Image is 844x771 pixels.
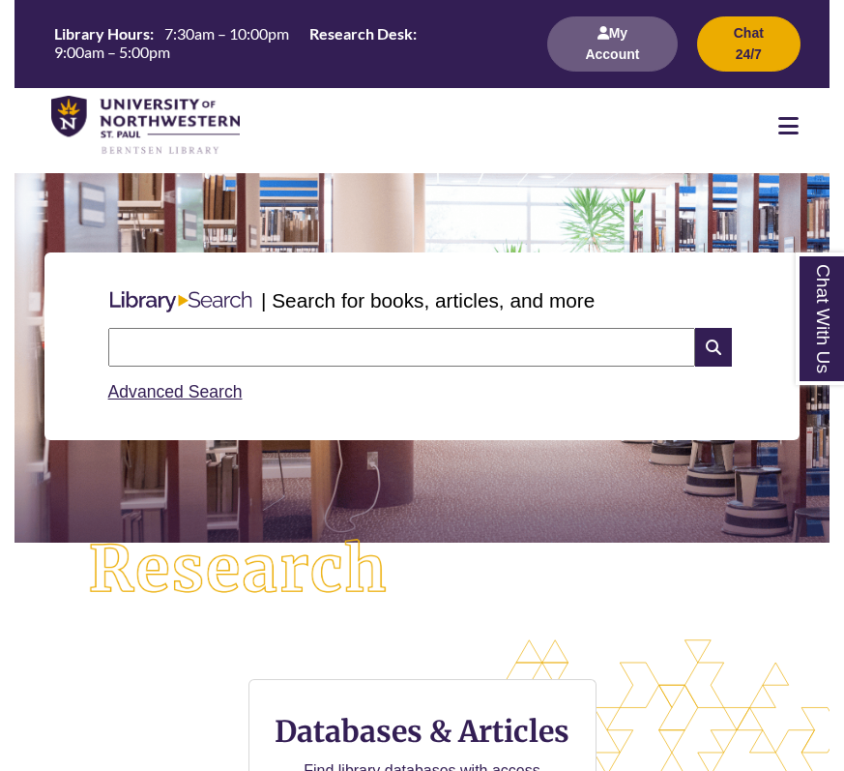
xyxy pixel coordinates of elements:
[697,45,800,62] a: Chat 24/7
[164,24,289,43] span: 7:30am – 10:00pm
[46,22,525,63] table: Hours Today
[46,22,157,44] th: Library Hours:
[51,96,240,156] img: UNWSP Library Logo
[55,506,422,634] img: Research
[46,22,525,65] a: Hours Today
[302,22,420,44] th: Research Desk:
[697,16,800,72] button: Chat 24/7
[547,45,677,62] a: My Account
[101,283,261,320] img: Libary Search
[54,43,170,61] span: 9:00am – 5:00pm
[547,16,677,72] button: My Account
[265,713,580,750] h3: Databases & Articles
[261,285,595,315] p: | Search for books, articles, and more
[108,382,243,401] a: Advanced Search
[695,328,732,367] i: Search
